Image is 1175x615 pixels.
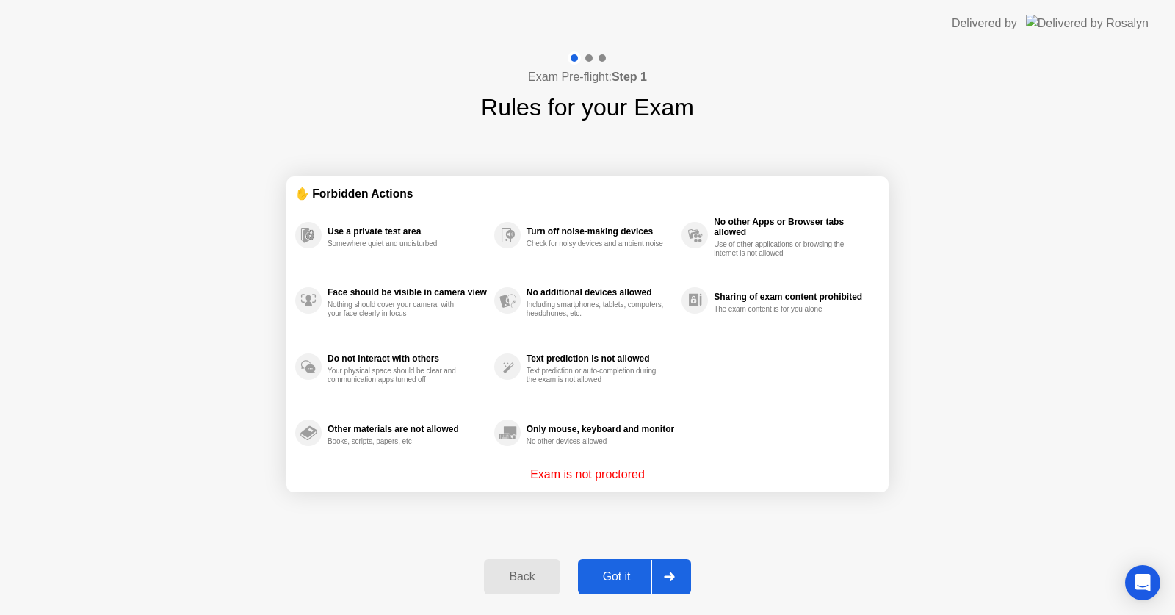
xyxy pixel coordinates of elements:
button: Got it [578,559,691,594]
div: ✋ Forbidden Actions [295,185,880,202]
div: Use of other applications or browsing the internet is not allowed [714,240,853,258]
div: Do not interact with others [328,353,487,364]
div: Text prediction is not allowed [527,353,674,364]
div: Check for noisy devices and ambient noise [527,240,665,248]
div: Only mouse, keyboard and monitor [527,424,674,434]
div: Got it [582,570,651,583]
div: Turn off noise-making devices [527,226,674,237]
div: Use a private test area [328,226,487,237]
div: Books, scripts, papers, etc [328,437,466,446]
button: Back [484,559,560,594]
div: Text prediction or auto-completion during the exam is not allowed [527,367,665,384]
img: Delivered by Rosalyn [1026,15,1149,32]
div: Somewhere quiet and undisturbed [328,240,466,248]
div: Including smartphones, tablets, computers, headphones, etc. [527,301,665,318]
div: No other devices allowed [527,437,665,446]
div: Other materials are not allowed [328,424,487,434]
h4: Exam Pre-flight: [528,68,647,86]
div: Open Intercom Messenger [1125,565,1160,600]
div: Back [488,570,555,583]
h1: Rules for your Exam [481,90,694,125]
div: No additional devices allowed [527,287,674,298]
p: Exam is not proctored [530,466,645,483]
b: Step 1 [612,71,647,83]
div: Delivered by [952,15,1017,32]
div: Your physical space should be clear and communication apps turned off [328,367,466,384]
div: No other Apps or Browser tabs allowed [714,217,872,237]
div: Sharing of exam content prohibited [714,292,872,302]
div: The exam content is for you alone [714,305,853,314]
div: Nothing should cover your camera, with your face clearly in focus [328,301,466,318]
div: Face should be visible in camera view [328,287,487,298]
